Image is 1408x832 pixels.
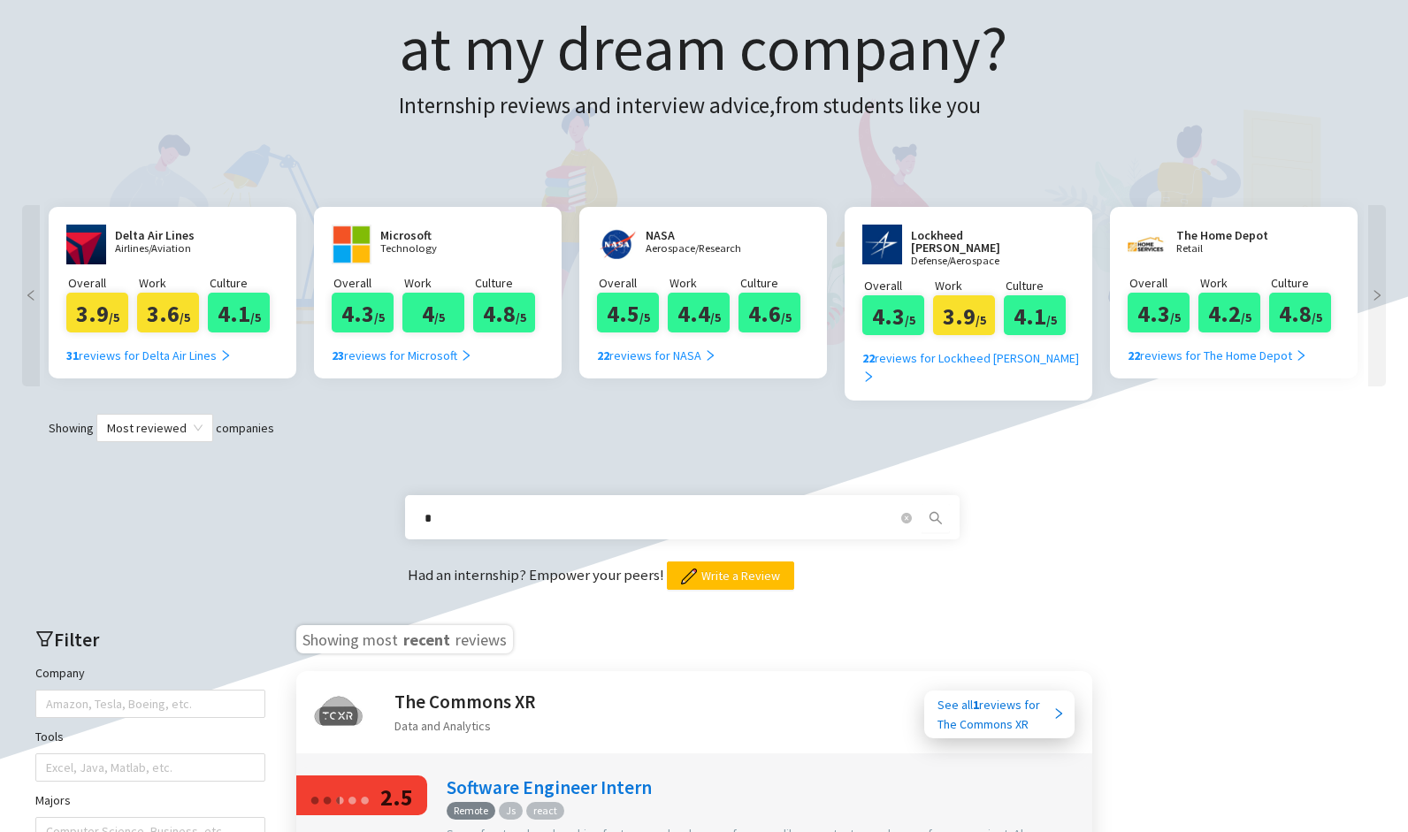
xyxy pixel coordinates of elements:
[447,802,495,821] span: Remote
[862,335,1088,387] a: 22reviews for Lockheed [PERSON_NAME] right
[1198,293,1260,332] div: 4.2
[46,757,50,778] input: Tools
[447,775,652,799] a: Software Engineer Intern
[901,513,912,523] span: close-circle
[667,561,794,590] button: Write a Review
[334,785,345,813] div: ●
[408,565,667,584] span: Had an internship? Empower your peers!
[380,243,486,255] p: Technology
[597,225,637,264] img: nasa.gov
[1176,229,1282,241] h2: The Home Depot
[68,273,137,293] p: Overall
[1004,295,1066,335] div: 4.1
[526,802,564,821] span: react
[18,414,1390,442] div: Showing companies
[1271,273,1340,293] p: Culture
[738,293,800,332] div: 4.6
[599,273,668,293] p: Overall
[740,273,809,293] p: Culture
[862,348,1088,387] div: reviews for Lockheed [PERSON_NAME]
[399,9,1007,87] span: at my dream company?
[933,295,995,335] div: 3.9
[646,229,752,241] h2: NASA
[66,332,232,365] a: 31reviews for Delta Air Lines right
[781,309,792,325] span: /5
[976,312,986,328] span: /5
[1128,332,1307,365] a: 22reviews for The Home Depot right
[704,349,716,362] span: right
[322,785,333,813] div: ●
[380,229,486,241] h2: Microsoft
[139,273,208,293] p: Work
[1046,312,1057,328] span: /5
[973,697,979,713] b: 1
[180,309,190,325] span: /5
[1170,309,1181,325] span: /5
[310,785,320,813] div: ●
[296,625,513,653] h3: Showing most reviews
[35,630,54,648] span: filter
[210,273,279,293] p: Culture
[374,309,385,325] span: /5
[670,273,738,293] p: Work
[434,309,445,325] span: /5
[35,625,265,654] h2: Filter
[334,785,340,813] div: ●
[935,276,1004,295] p: Work
[66,347,79,363] b: 31
[516,309,526,325] span: /5
[332,332,472,365] a: 23reviews for Microsoft right
[35,790,71,810] label: Majors
[1368,289,1386,302] span: right
[109,309,119,325] span: /5
[460,349,472,362] span: right
[862,350,875,366] b: 22
[394,687,536,716] h2: The Commons XR
[312,687,365,740] img: The Commons XR
[35,727,64,746] label: Tools
[402,627,452,648] span: recent
[137,293,199,332] div: 3.6
[1128,347,1140,363] b: 22
[1052,707,1065,720] span: right
[473,293,535,332] div: 4.8
[1295,349,1307,362] span: right
[115,229,221,241] h2: Delta Air Lines
[1312,309,1322,325] span: /5
[681,569,697,584] img: pencil.png
[399,88,1007,124] h3: Internship reviews and interview advice, from students like you
[332,225,371,264] img: www.microsoft.com
[332,346,472,365] div: reviews for Microsoft
[668,293,730,332] div: 4.4
[597,332,716,365] a: 22reviews for NASA right
[208,293,270,332] div: 4.1
[66,346,232,365] div: reviews for Delta Air Lines
[922,511,949,525] span: search
[1128,346,1307,365] div: reviews for The Home Depot
[639,309,650,325] span: /5
[911,229,1044,254] h2: Lockheed [PERSON_NAME]
[404,273,473,293] p: Work
[597,347,609,363] b: 22
[1200,273,1269,293] p: Work
[499,802,523,821] span: Js
[710,309,721,325] span: /5
[22,289,40,302] span: left
[924,691,1075,738] a: See all1reviews forThe Commons XR
[922,504,950,532] button: search
[862,225,902,264] img: www.lockheedmartin.com
[66,293,128,332] div: 3.9
[35,663,85,683] label: Company
[646,243,752,255] p: Aerospace/Research
[1269,293,1331,332] div: 4.8
[911,256,1044,267] p: Defense/Aerospace
[701,566,780,585] span: Write a Review
[394,716,536,736] div: Data and Analytics
[597,293,659,332] div: 4.5
[937,695,1052,734] div: See all reviews for The Commons XR
[1241,309,1251,325] span: /5
[402,293,464,332] div: 4
[864,276,933,295] p: Overall
[219,349,232,362] span: right
[905,312,915,328] span: /5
